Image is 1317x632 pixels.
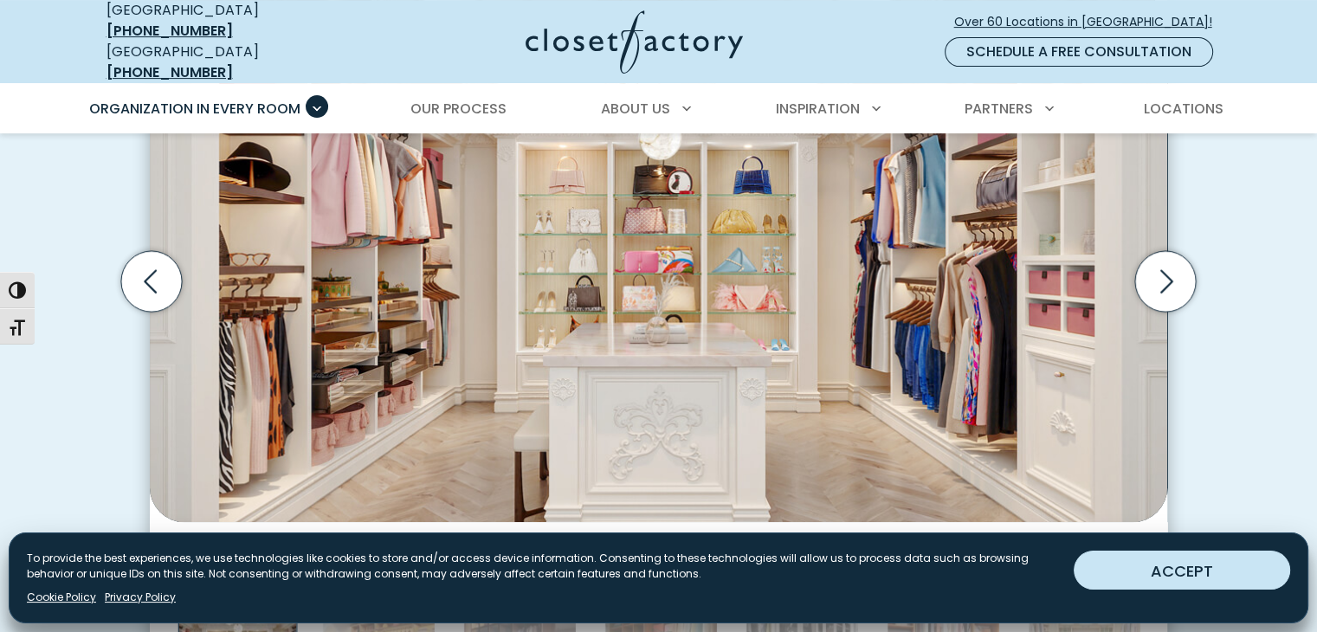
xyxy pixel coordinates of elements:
[1128,244,1203,319] button: Next slide
[410,99,507,119] span: Our Process
[526,10,743,74] img: Closet Factory Logo
[27,551,1060,582] p: To provide the best experiences, we use technologies like cookies to store and/or access device i...
[945,37,1213,67] a: Schedule a Free Consultation
[965,99,1033,119] span: Partners
[601,99,670,119] span: About Us
[107,42,358,83] div: [GEOGRAPHIC_DATA]
[953,7,1227,37] a: Over 60 Locations in [GEOGRAPHIC_DATA]!
[150,522,1167,571] figcaption: Classic raised panel system with glass shelving, pull-out accessory trays, and soft LED lighting....
[107,21,233,41] a: [PHONE_NUMBER]
[77,85,1241,133] nav: Primary Menu
[1143,99,1223,119] span: Locations
[114,244,189,319] button: Previous slide
[1074,551,1290,590] button: ACCEPT
[89,99,300,119] span: Organization in Every Room
[107,62,233,82] a: [PHONE_NUMBER]
[105,590,176,605] a: Privacy Policy
[954,13,1226,31] span: Over 60 Locations in [GEOGRAPHIC_DATA]!
[27,590,96,605] a: Cookie Policy
[776,99,860,119] span: Inspiration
